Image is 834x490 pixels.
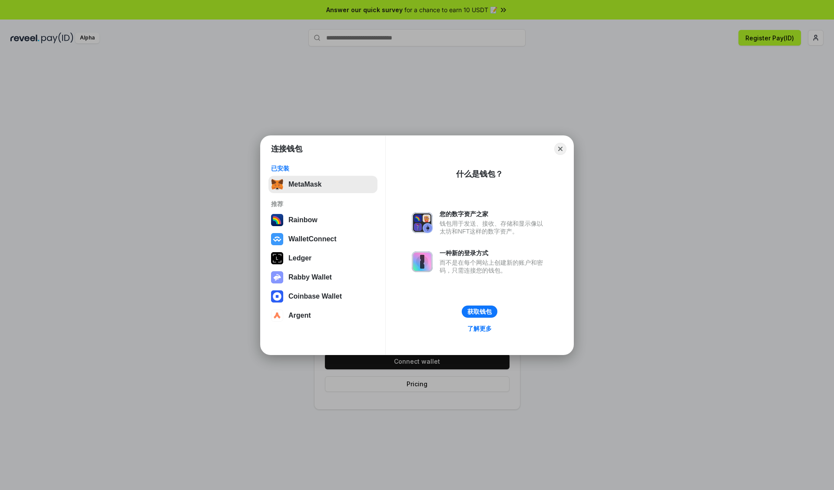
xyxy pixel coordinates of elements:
[268,250,377,267] button: Ledger
[288,254,311,262] div: Ledger
[271,309,283,322] img: svg+xml,%3Csvg%20width%3D%2228%22%20height%3D%2228%22%20viewBox%3D%220%200%2028%2028%22%20fill%3D...
[288,216,318,224] div: Rainbow
[268,176,377,193] button: MetaMask
[288,235,337,243] div: WalletConnect
[440,249,547,257] div: 一种新的登录方式
[268,307,377,324] button: Argent
[271,214,283,226] img: svg+xml,%3Csvg%20width%3D%22120%22%20height%3D%22120%22%20viewBox%3D%220%200%20120%20120%22%20fil...
[440,220,547,235] div: 钱包用于发送、接收、存储和显示像以太坊和NFT这样的数字资产。
[271,252,283,264] img: svg+xml,%3Csvg%20xmlns%3D%22http%3A%2F%2Fwww.w3.org%2F2000%2Fsvg%22%20width%3D%2228%22%20height%3...
[554,143,566,155] button: Close
[467,325,492,332] div: 了解更多
[412,212,433,233] img: svg+xml,%3Csvg%20xmlns%3D%22http%3A%2F%2Fwww.w3.org%2F2000%2Fsvg%22%20fill%3D%22none%22%20viewBox...
[271,144,302,154] h1: 连接钱包
[462,323,497,334] a: 了解更多
[271,271,283,283] img: svg+xml,%3Csvg%20xmlns%3D%22http%3A%2F%2Fwww.w3.org%2F2000%2Fsvg%22%20fill%3D%22none%22%20viewBox...
[268,269,377,286] button: Rabby Wallet
[271,233,283,245] img: svg+xml,%3Csvg%20width%3D%2228%22%20height%3D%2228%22%20viewBox%3D%220%200%2028%2028%22%20fill%3D...
[271,200,375,208] div: 推荐
[440,259,547,274] div: 而不是在每个网站上创建新的账户和密码，只需连接您的钱包。
[288,293,342,300] div: Coinbase Wallet
[288,273,332,281] div: Rabby Wallet
[268,230,377,248] button: WalletConnect
[462,306,497,318] button: 获取钱包
[288,181,321,188] div: MetaMask
[268,211,377,229] button: Rainbow
[467,308,492,316] div: 获取钱包
[412,251,433,272] img: svg+xml,%3Csvg%20xmlns%3D%22http%3A%2F%2Fwww.w3.org%2F2000%2Fsvg%22%20fill%3D%22none%22%20viewBox...
[271,178,283,191] img: svg+xml,%3Csvg%20fill%3D%22none%22%20height%3D%2233%22%20viewBox%3D%220%200%2035%2033%22%20width%...
[440,210,547,218] div: 您的数字资产之家
[271,164,375,172] div: 已安装
[268,288,377,305] button: Coinbase Wallet
[271,290,283,303] img: svg+xml,%3Csvg%20width%3D%2228%22%20height%3D%2228%22%20viewBox%3D%220%200%2028%2028%22%20fill%3D...
[456,169,503,179] div: 什么是钱包？
[288,312,311,319] div: Argent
